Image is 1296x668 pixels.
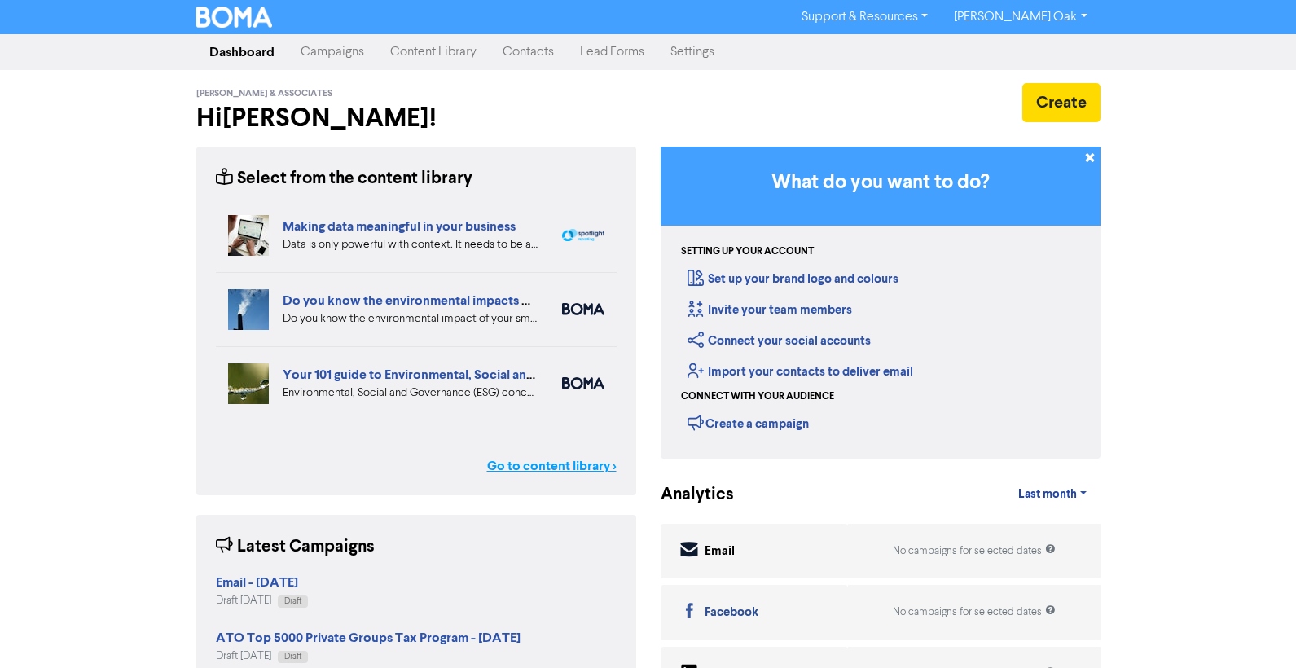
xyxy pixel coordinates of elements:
img: boma [562,377,604,389]
div: Latest Campaigns [216,534,375,560]
strong: Email - [DATE] [216,574,298,591]
button: Create [1022,83,1101,122]
a: Do you know the environmental impacts of your business? [283,292,622,309]
div: No campaigns for selected dates [893,604,1056,620]
div: Do you know the environmental impact of your small business? We highlight four ways you can under... [283,310,538,327]
div: Analytics [661,482,714,508]
h3: What do you want to do? [685,171,1076,195]
a: Dashboard [196,36,288,68]
img: boma [562,303,604,315]
div: Email [705,543,735,561]
a: Content Library [377,36,490,68]
a: Campaigns [288,36,377,68]
img: spotlight [562,229,604,242]
a: Settings [657,36,727,68]
div: Connect with your audience [681,389,834,404]
a: Lead Forms [567,36,657,68]
a: Invite your team members [688,302,852,318]
div: Setting up your account [681,244,814,259]
a: Email - [DATE] [216,577,298,590]
div: Select from the content library [216,166,472,191]
div: Create a campaign [688,411,809,435]
a: Set up your brand logo and colours [688,271,898,287]
a: Connect your social accounts [688,333,871,349]
div: Getting Started in BOMA [661,147,1101,459]
div: Facebook [705,604,758,622]
div: Environmental, Social and Governance (ESG) concerns are a vital part of running a business. Our 1... [283,385,538,402]
a: Last month [1005,478,1100,511]
a: Making data meaningful in your business [283,218,516,235]
div: Draft [DATE] [216,593,308,609]
a: Support & Resources [789,4,941,30]
img: BOMA Logo [196,7,273,28]
a: [PERSON_NAME] Oak [941,4,1100,30]
span: Draft [284,597,301,605]
div: Draft [DATE] [216,648,521,664]
div: Data is only powerful with context. It needs to be accurate and organised and you need to be clea... [283,236,538,253]
span: [PERSON_NAME] & Associates [196,88,332,99]
strong: ATO Top 5000 Private Groups Tax Program - [DATE] [216,630,521,646]
div: No campaigns for selected dates [893,543,1056,559]
h2: Hi [PERSON_NAME] ! [196,103,636,134]
a: Your 101 guide to Environmental, Social and Governance (ESG) [283,367,644,383]
a: Contacts [490,36,567,68]
a: Go to content library > [487,456,617,476]
a: ATO Top 5000 Private Groups Tax Program - [DATE] [216,632,521,645]
span: Last month [1018,487,1077,502]
span: Draft [284,653,301,661]
a: Import your contacts to deliver email [688,364,913,380]
iframe: Chat Widget [1215,590,1296,668]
